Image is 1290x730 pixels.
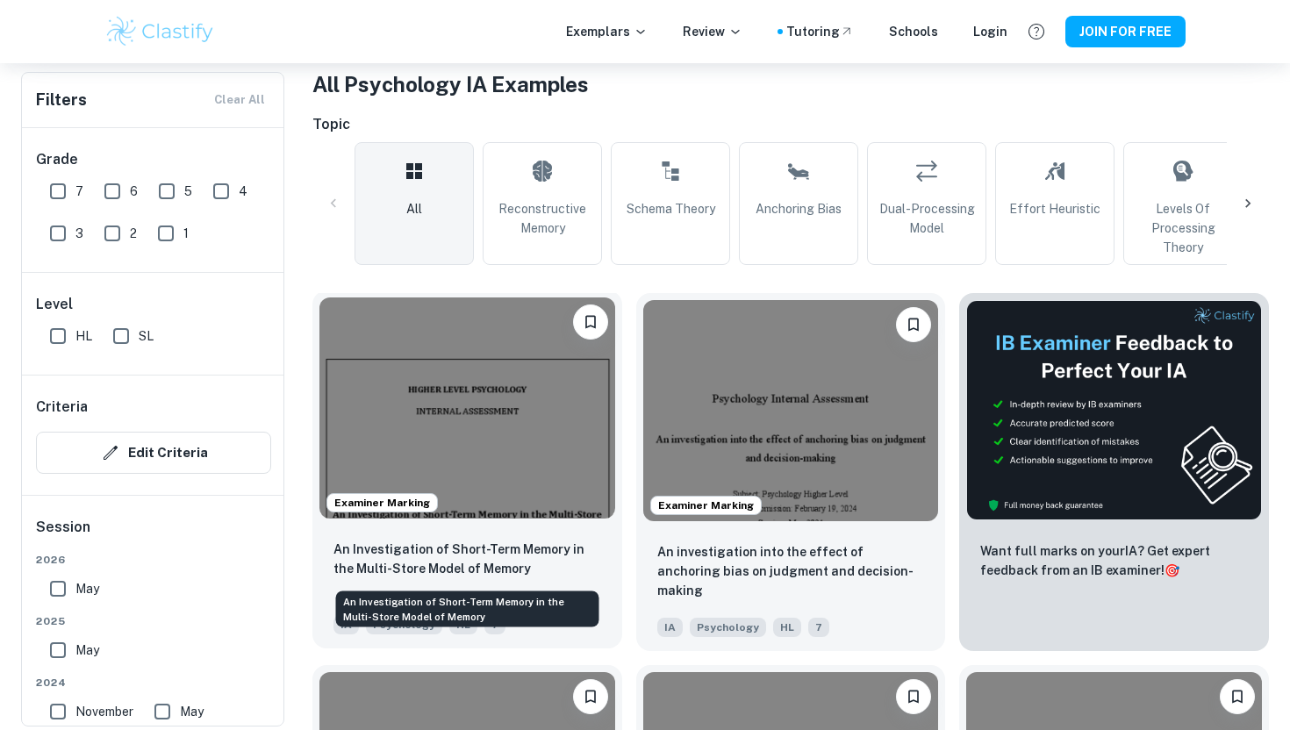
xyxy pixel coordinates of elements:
p: An investigation into the effect of anchoring bias on judgment and decision-making [657,542,925,600]
a: Examiner MarkingPlease log in to bookmark exemplarsAn Investigation of Short-Term Memory in the M... [312,293,622,651]
span: 2 [130,224,137,243]
img: Psychology IA example thumbnail: An Investigation of Short-Term Memory in [319,297,615,519]
span: HL [75,326,92,346]
p: An Investigation of Short-Term Memory in the Multi-Store Model of Memory [333,540,601,578]
p: Exemplars [566,22,648,41]
span: May [75,641,99,660]
button: Please log in to bookmark exemplars [896,679,931,714]
span: 6 [130,182,138,201]
h6: Topic [312,114,1269,135]
span: Dual-Processing Model [875,199,978,238]
span: 1 [183,224,189,243]
a: Login [973,22,1007,41]
a: ThumbnailWant full marks on yourIA? Get expert feedback from an IB examiner! [959,293,1269,651]
span: SL [139,326,154,346]
span: Reconstructive Memory [491,199,594,238]
h1: All Psychology IA Examples [312,68,1269,100]
span: 2026 [36,552,271,568]
button: JOIN FOR FREE [1065,16,1186,47]
p: Want full marks on your IA ? Get expert feedback from an IB examiner! [980,541,1248,580]
img: Thumbnail [966,300,1262,520]
span: May [75,579,99,598]
span: 4 [239,182,247,201]
a: Tutoring [786,22,854,41]
button: Please log in to bookmark exemplars [1220,679,1255,714]
p: Review [683,22,742,41]
button: Please log in to bookmark exemplars [573,679,608,714]
span: 5 [184,182,192,201]
button: Please log in to bookmark exemplars [896,307,931,342]
img: Clastify logo [104,14,216,49]
span: Levels of Processing Theory [1131,199,1235,257]
a: Schools [889,22,938,41]
span: Schema Theory [627,199,715,218]
span: Examiner Marking [327,495,437,511]
span: Effort Heuristic [1009,199,1100,218]
span: November [75,702,133,721]
span: 2025 [36,613,271,629]
img: Psychology IA example thumbnail: An investigation into the effect of anch [643,300,939,521]
h6: Criteria [36,397,88,418]
div: An Investigation of Short-Term Memory in the Multi-Store Model of Memory [336,591,599,627]
h6: Session [36,517,271,552]
span: 3 [75,224,83,243]
h6: Grade [36,149,271,170]
span: 2024 [36,675,271,691]
button: Edit Criteria [36,432,271,474]
span: All [406,199,422,218]
span: 7 [808,618,829,637]
span: IA [657,618,683,637]
a: Examiner MarkingPlease log in to bookmark exemplarsAn investigation into the effect of anchoring ... [636,293,946,651]
h6: Filters [36,88,87,112]
button: Please log in to bookmark exemplars [573,304,608,340]
span: 🎯 [1165,563,1179,577]
span: HL [773,618,801,637]
span: Anchoring Bias [756,199,842,218]
span: 7 [75,182,83,201]
span: Psychology [690,618,766,637]
button: Help and Feedback [1021,17,1051,47]
span: Examiner Marking [651,497,761,513]
h6: Level [36,294,271,315]
span: May [180,702,204,721]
